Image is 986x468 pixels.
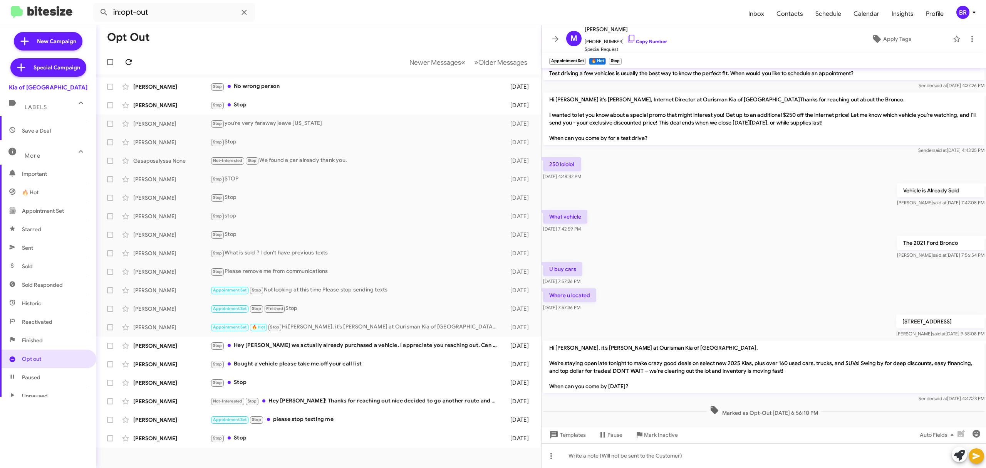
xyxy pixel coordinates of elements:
span: Historic [22,300,41,307]
span: [PERSON_NAME] [585,25,667,34]
span: Stop [213,362,222,367]
span: Stop [270,325,279,330]
span: Opt out [22,355,41,363]
div: [PERSON_NAME] [133,231,210,239]
a: Insights [885,3,920,25]
p: [STREET_ADDRESS] [896,315,984,328]
span: [PERSON_NAME] [DATE] 7:56:54 PM [897,252,984,258]
span: [PERSON_NAME] [DATE] 7:42:08 PM [897,200,984,205]
div: stop [210,212,502,221]
p: The 2021 Ford Bronco [897,236,984,250]
span: Marked as Opt-Out [DATE] 6:56:10 PM [707,406,821,417]
span: Save a Deal [22,127,51,135]
span: Older Messages [478,58,527,67]
span: Sent [22,244,33,252]
div: [DATE] [502,434,535,442]
div: [PERSON_NAME] [133,434,210,442]
span: Stop [213,84,222,89]
div: Hi [PERSON_NAME], it’s [PERSON_NAME] at Ourisman Kia of [GEOGRAPHIC_DATA]. We’re staying open lat... [210,323,502,332]
span: Auto Fields [920,428,957,442]
span: [DATE] 7:57:36 PM [543,305,580,310]
div: [DATE] [502,175,535,183]
span: Reactivated [22,318,52,326]
span: said at [933,147,947,153]
span: said at [933,252,946,258]
div: [DATE] [502,379,535,387]
div: [PERSON_NAME] [133,323,210,331]
div: Please remove me from communications [210,267,502,276]
span: Sold [22,263,33,270]
span: Stop [248,399,257,404]
div: [DATE] [502,305,535,313]
span: Appointment Set [213,417,247,422]
div: [DATE] [502,138,535,146]
span: Schedule [809,3,847,25]
span: Not-Interested [213,399,243,404]
span: said at [932,331,946,337]
div: [DATE] [502,249,535,257]
button: Mark Inactive [629,428,684,442]
span: Special Campaign [34,64,80,71]
span: [DATE] 7:57:26 PM [543,278,580,284]
div: [DATE] [502,342,535,350]
span: Stop [213,269,222,274]
div: Stop [210,304,502,313]
span: [DATE] 4:48:42 PM [543,173,581,179]
a: Calendar [847,3,885,25]
small: 🔥 Hot [589,58,605,65]
span: said at [934,82,947,88]
div: [DATE] [502,231,535,239]
button: Next [470,54,532,70]
span: Not-Interested [213,158,243,163]
input: Search [93,3,255,22]
div: [PERSON_NAME] [133,101,210,109]
span: said at [933,200,946,205]
div: Bought a vehicle please take me off your call list [210,360,502,369]
span: Stop [213,251,222,256]
div: [DATE] [502,212,535,220]
div: [PERSON_NAME] [133,305,210,313]
div: [DATE] [502,157,535,165]
div: please stop texting me [210,415,502,424]
span: [DATE] 7:42:59 PM [543,226,581,232]
div: [PERSON_NAME] [133,286,210,294]
span: More [25,152,40,159]
span: M [570,32,577,45]
span: Contacts [770,3,809,25]
div: No wrong person [210,82,502,91]
p: 250 lololol [543,157,581,171]
div: BR [956,6,969,19]
span: Appointment Set [213,288,247,293]
div: [PERSON_NAME] [133,138,210,146]
div: [PERSON_NAME] [133,83,210,91]
div: Stop [210,378,502,387]
div: [DATE] [502,360,535,368]
span: Stop [213,436,222,441]
span: Sender [DATE] 4:43:25 PM [918,147,984,153]
span: Stop [213,380,222,385]
button: Templates [542,428,592,442]
span: 🔥 Hot [252,325,265,330]
span: Sender [DATE] 4:47:23 PM [919,396,984,401]
span: Stop [252,417,261,422]
div: you’re very faraway leave [US_STATE] [210,119,502,128]
span: Stop [252,306,261,311]
span: [PHONE_NUMBER] [585,34,667,45]
div: What is sold ? I don't have previous texts [210,249,502,258]
div: [DATE] [502,120,535,128]
div: Stop [210,193,502,202]
span: Stop [213,103,222,108]
span: Sold Responded [22,281,63,289]
p: Hi [PERSON_NAME], it’s [PERSON_NAME] at Ourisman Kia of [GEOGRAPHIC_DATA]. We’re staying open lat... [543,341,984,393]
div: [PERSON_NAME] [133,416,210,424]
p: What vehicle [543,210,587,224]
span: Stop [252,288,261,293]
span: Stop [213,232,222,237]
span: Mark Inactive [644,428,678,442]
span: Appointment Set [22,207,64,215]
div: [DATE] [502,323,535,331]
small: Stop [609,58,622,65]
span: Appointment Set [213,325,247,330]
span: Stop [213,214,222,219]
